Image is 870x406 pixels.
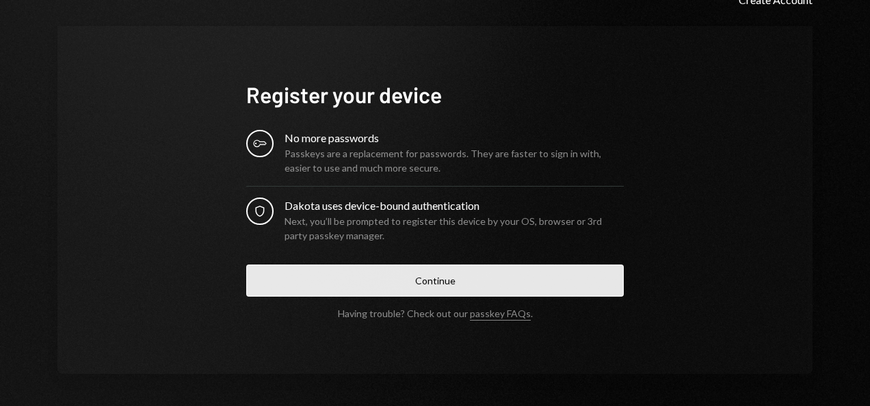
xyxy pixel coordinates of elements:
div: No more passwords [285,130,624,146]
div: Dakota uses device-bound authentication [285,198,624,214]
h1: Register your device [246,81,624,108]
button: Continue [246,265,624,297]
a: passkey FAQs [470,308,531,321]
div: Next, you’ll be prompted to register this device by your OS, browser or 3rd party passkey manager. [285,214,624,243]
div: Passkeys are a replacement for passwords. They are faster to sign in with, easier to use and much... [285,146,624,175]
div: Having trouble? Check out our . [338,308,533,319]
